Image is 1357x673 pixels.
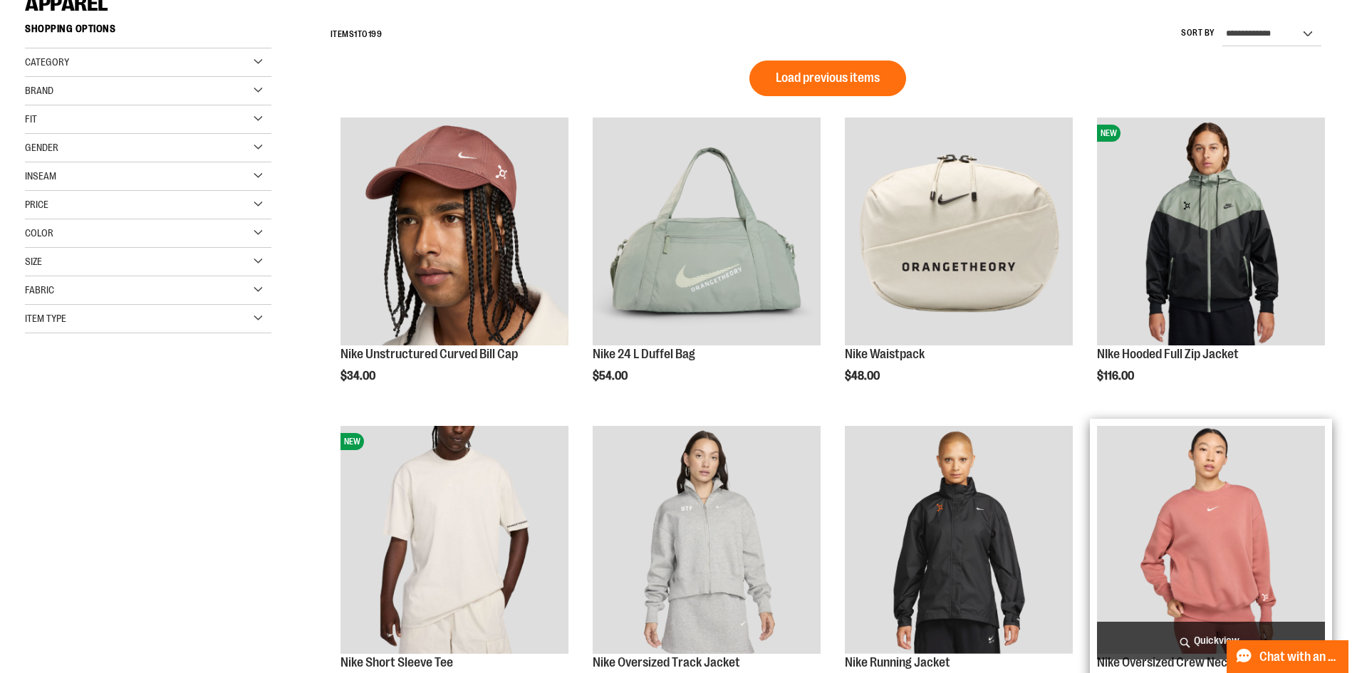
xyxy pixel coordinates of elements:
a: Nike Oversized Crew Neck Sweatshirt [1097,426,1325,656]
a: Nike 24 L Duffel Bag [593,118,821,348]
a: Quickview [1097,622,1325,659]
span: Fit [25,113,37,125]
span: Load previous items [776,71,880,85]
img: NIke Hooded Full Zip Jacket [1097,118,1325,345]
span: NEW [340,433,364,450]
span: Inseam [25,170,56,182]
img: Nike 24 L Duffel Bag [593,118,821,345]
a: Nike Waistpack [845,118,1073,348]
span: Gender [25,142,58,153]
span: Size [25,256,42,267]
span: 1 [354,29,358,39]
a: Nike Running Jacket [845,426,1073,656]
span: Item Type [25,313,66,324]
span: Fabric [25,284,54,296]
a: Nike Oversized Track Jacket [593,655,740,669]
h2: Items to [331,24,383,46]
span: $116.00 [1097,370,1136,382]
a: Nike Oversized Track Jacket [593,426,821,656]
button: Load previous items [749,61,906,96]
img: Nike Short Sleeve Tee [340,426,568,654]
a: Nike Unstructured Curved Bill Cap [340,118,568,348]
a: Nike Short Sleeve TeeNEW [340,426,568,656]
a: NIke Hooded Full Zip JacketNEW [1097,118,1325,348]
span: Chat with an Expert [1259,650,1340,664]
div: product [586,110,828,419]
span: Category [25,56,69,68]
a: Nike Unstructured Curved Bill Cap [340,347,518,361]
span: Price [25,199,48,210]
div: product [1090,110,1332,419]
a: Nike 24 L Duffel Bag [593,347,695,361]
div: product [333,110,576,419]
img: Nike Waistpack [845,118,1073,345]
a: Nike Short Sleeve Tee [340,655,453,669]
div: product [838,110,1080,419]
img: Nike Oversized Track Jacket [593,426,821,654]
label: Sort By [1181,27,1215,39]
span: $54.00 [593,370,630,382]
a: Nike Waistpack [845,347,925,361]
img: Nike Oversized Crew Neck Sweatshirt [1097,426,1325,654]
span: Color [25,227,53,239]
strong: Shopping Options [25,16,271,48]
span: 199 [368,29,383,39]
a: Nike Running Jacket [845,655,950,669]
span: NEW [1097,125,1121,142]
span: Brand [25,85,53,96]
img: Nike Unstructured Curved Bill Cap [340,118,568,345]
a: Nike Oversized Crew Neck Sweatshirt [1097,655,1294,669]
span: $34.00 [340,370,378,382]
img: Nike Running Jacket [845,426,1073,654]
button: Chat with an Expert [1227,640,1349,673]
span: $48.00 [845,370,882,382]
a: NIke Hooded Full Zip Jacket [1097,347,1239,361]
